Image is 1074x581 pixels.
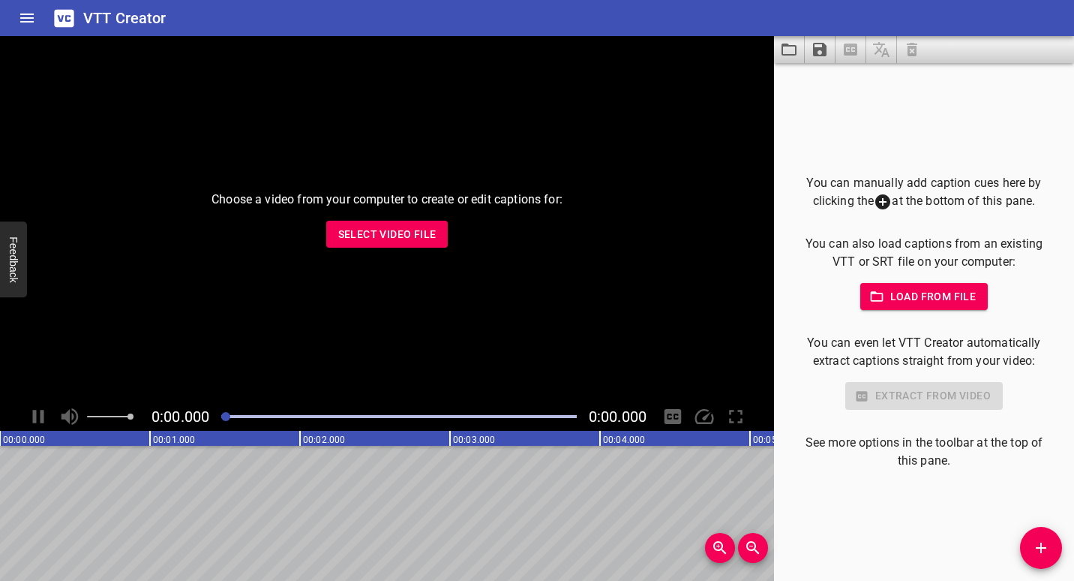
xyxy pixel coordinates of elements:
[211,191,562,209] p: Choose a video from your computer to create or edit captions for:
[153,435,195,445] text: 00:01.000
[835,36,866,63] span: Select a video in the pane to the left, then you can automatically extract captions.
[705,533,735,563] button: Zoom In
[860,283,988,311] button: Load from file
[1020,527,1062,569] button: Add Cue
[303,435,345,445] text: 00:02.000
[780,41,798,59] svg: Load captions from file
[658,402,687,431] div: Hide/Show Captions
[721,402,750,431] div: Toggle Full Screen
[798,174,1050,211] p: You can manually add caption cues here by clicking the at the bottom of this pane.
[753,435,795,445] text: 00:05.000
[326,221,448,248] button: Select Video File
[603,435,645,445] text: 00:04.000
[589,408,646,426] span: Video Duration
[798,334,1050,370] p: You can even let VTT Creator automatically extract captions straight from your video:
[798,235,1050,271] p: You can also load captions from an existing VTT or SRT file on your computer:
[866,36,897,63] span: Add some captions below, then you can translate them.
[221,415,577,418] div: Play progress
[690,402,718,431] div: Playback Speed
[774,36,805,63] button: Load captions from file
[3,435,45,445] text: 00:00.000
[872,287,976,306] span: Load from file
[151,408,209,426] span: Current Time
[811,41,829,59] svg: Save captions to file
[798,382,1050,410] div: Select a video in the pane to the left to use this feature
[338,225,436,244] span: Select Video File
[453,435,495,445] text: 00:03.000
[83,6,166,30] h6: VTT Creator
[798,434,1050,470] p: See more options in the toolbar at the top of this pane.
[805,36,835,63] button: Save captions to file
[738,533,768,563] button: Zoom Out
